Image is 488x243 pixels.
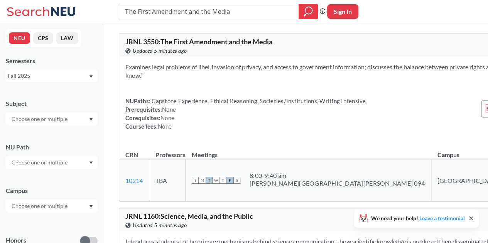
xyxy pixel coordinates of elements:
[6,199,98,213] div: Dropdown arrow
[250,172,425,179] div: 8:00 - 9:40 am
[149,159,186,201] td: TBA
[419,215,465,221] a: Leave a testimonial
[250,179,425,187] div: [PERSON_NAME][GEOGRAPHIC_DATA][PERSON_NAME] 094
[6,156,98,169] div: Dropdown arrow
[125,177,143,184] a: 10214
[186,143,431,159] th: Meetings
[220,177,226,184] span: T
[304,6,313,17] svg: magnifying glass
[133,221,187,230] span: Updated 5 minutes ago
[124,5,293,18] input: Class, professor, course number, "phrase"
[299,4,318,19] div: magnifying glass
[125,212,253,220] span: JRNL 1160 : Science, Media, and the Public
[327,4,358,19] button: Sign In
[9,32,30,44] button: NEU
[226,177,233,184] span: F
[233,177,240,184] span: S
[213,177,220,184] span: W
[89,205,93,208] svg: Dropdown arrow
[89,161,93,164] svg: Dropdown arrow
[125,37,272,46] span: JRNL 3550 : The First Amendment and the Media
[6,70,98,82] div: Fall 2025Dropdown arrow
[192,177,199,184] span: S
[150,97,366,104] span: Capstone Experience, Ethical Reasoning, Societies/Institutions, Writing Intensive
[133,47,187,55] span: Updated 5 minutes ago
[371,216,465,221] span: We need your help!
[8,72,88,80] div: Fall 2025
[6,112,98,126] div: Dropdown arrow
[162,106,176,113] span: None
[199,177,206,184] span: M
[158,123,172,130] span: None
[206,177,213,184] span: T
[8,201,73,211] input: Choose one or multiple
[8,114,73,124] input: Choose one or multiple
[125,97,366,131] div: NUPaths: Prerequisites: Corequisites: Course fees:
[56,32,78,44] button: LAW
[89,118,93,121] svg: Dropdown arrow
[149,143,186,159] th: Professors
[6,143,98,151] div: NU Path
[89,75,93,78] svg: Dropdown arrow
[125,151,138,159] div: CRN
[33,32,53,44] button: CPS
[6,57,98,65] div: Semesters
[8,158,73,167] input: Choose one or multiple
[160,114,174,121] span: None
[6,186,98,195] div: Campus
[6,99,98,108] div: Subject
